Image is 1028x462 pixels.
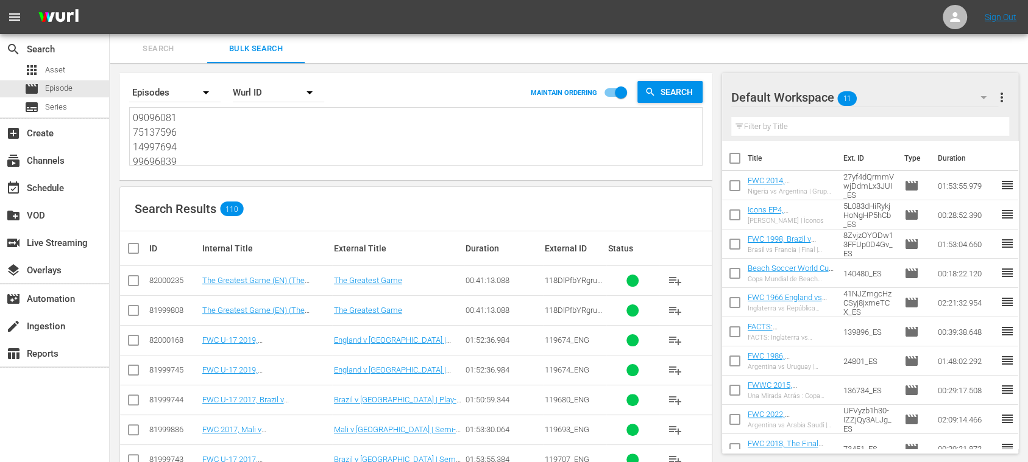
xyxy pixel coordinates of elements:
span: reorder [1000,265,1015,280]
div: FACTS: Inglaterra vs [GEOGRAPHIC_DATA] | [GEOGRAPHIC_DATA] 1966 [748,334,834,341]
a: FWC 2018, The Final (ES) [748,439,823,457]
div: 01:52:36.984 [466,335,541,345]
span: Schedule [6,181,21,195]
div: Brasil vs Francia | Final | Copa Mundial de la FIFA Francia 1998™ | Partido completo [748,246,834,254]
span: reorder [1000,236,1015,251]
span: Episode [904,208,919,222]
span: reorder [1000,178,1015,192]
a: FWC U-17 2019, [GEOGRAPHIC_DATA] v [GEOGRAPHIC_DATA] (EN) (FWC U-17 2019, [GEOGRAPHIC_DATA] v [GE... [202,365,323,420]
a: Icons EP4, [PERSON_NAME] (ES) [748,205,822,223]
div: 01:53:30.064 [466,425,541,434]
div: Argentina vs Arabia Saudí | Grupo C | Copa Mundial de la FIFA Catar 2022™ | Partido Completo [748,421,834,429]
button: more_vert [994,83,1009,112]
div: External ID [545,243,604,253]
button: playlist_add [661,266,690,295]
span: Create [6,126,21,141]
span: 118DlPfbYRgru81N2UwOPE_ENG [545,276,604,294]
td: 01:53:04.660 [933,229,1000,259]
span: playlist_add [668,303,682,318]
td: 136734_ES [838,376,899,405]
span: Episode [904,383,919,397]
span: Asset [45,64,65,76]
span: Channels [6,153,21,168]
span: playlist_add [668,363,682,377]
span: Series [45,101,67,113]
span: more_vert [994,90,1009,105]
a: FWC 2022, [GEOGRAPHIC_DATA] v [GEOGRAPHIC_DATA], Group Stage - FMR (ES) [748,410,828,446]
span: Episode [904,237,919,251]
a: The Greatest Game [334,306,402,315]
a: England v [GEOGRAPHIC_DATA] | Final | FIFA U-17 World Cup [GEOGRAPHIC_DATA] 2017™ | Full Match Re... [334,335,451,372]
span: Asset [24,63,39,77]
a: Sign Out [985,12,1016,22]
a: FWC 2017, Mali v [GEOGRAPHIC_DATA] (EN) (FWC 2017, Mali v [GEOGRAPHIC_DATA] (EN) (VARIANT)) [202,425,319,461]
div: 81999744 [149,395,199,404]
td: 00:29:17.508 [933,376,1000,405]
button: playlist_add [661,355,690,385]
div: Argentina vs Uruguay | Octavos de final | Copa Mundial de la FIFA México 1986™ | Partido completo [748,363,834,371]
button: playlist_add [661,385,690,415]
div: Episodes [129,75,221,110]
button: playlist_add [661,326,690,355]
a: FWC U-17 2019, [GEOGRAPHIC_DATA] v [GEOGRAPHIC_DATA] (EN) (FWC U-17 2019, [GEOGRAPHIC_DATA] v [GE... [202,335,323,390]
span: Episode [904,354,919,368]
td: 01:53:55.979 [933,171,1000,200]
div: Internal Title [202,243,330,253]
a: Mali v [GEOGRAPHIC_DATA] | Semi-finals | FIFA U-17 World Cup India 2017™ | Full Match Replay [334,425,461,452]
div: Wurl ID [233,75,324,110]
span: playlist_add [668,393,682,407]
td: 27yf4dQrmmVwjDdmLx3JUI_ES [838,171,899,200]
a: FWC 1986, [GEOGRAPHIC_DATA] v [GEOGRAPHIC_DATA], Round of 16 - FMR (ES) [748,351,827,388]
span: Episode [904,412,919,427]
a: The Greatest Game [334,276,402,285]
div: 82000168 [149,335,199,345]
span: 110 [220,205,243,213]
span: Bulk Search [214,42,297,56]
td: 41NJZmgcHzCSyj8jxmeTCX_ES [838,288,899,317]
a: England v [GEOGRAPHIC_DATA] | Final | FIFA U-17 World Cup [GEOGRAPHIC_DATA] 2017™ | Full Match Re... [334,365,451,402]
span: Episode [904,178,919,193]
span: reorder [1000,353,1015,368]
a: FWC 1998, Brazil v [GEOGRAPHIC_DATA], Final - FMR (ES) [748,234,823,262]
div: 81999808 [149,306,199,315]
span: Episode [904,324,919,339]
span: menu [7,10,22,24]
span: Episode [904,295,919,310]
span: Search [656,81,703,103]
td: 00:18:22.120 [933,259,1000,288]
td: 139896_ES [838,317,899,346]
div: [PERSON_NAME] | Íconos [748,217,834,225]
textarea: 09096081 75137596 14997694 99696839 86651701 24443100 50222964 96058588 63056066 88797354 4286845... [133,111,702,166]
div: Inglaterra vs República Federal de Alemania | Final | Copa Mundial de la FIFA [GEOGRAPHIC_DATA] 1... [748,304,834,312]
span: Reports [6,346,21,361]
div: Default Workspace [731,80,998,114]
span: Search Results [135,201,216,216]
button: playlist_add [661,296,690,325]
span: 11 [837,86,857,111]
span: Series [24,100,39,114]
span: playlist_add [668,273,682,288]
a: The Greatest Game (EN) (The Greatest Game (EN) (VARIANT)) [202,306,313,324]
a: FWC U-17 2017, Brazil v [GEOGRAPHIC_DATA] (EN) (FWC U-17 2017, Brazil v [GEOGRAPHIC_DATA] (EN) (V... [202,395,323,441]
div: 01:52:36.984 [466,365,541,374]
div: Duration [466,243,541,253]
td: 02:09:14.466 [933,405,1000,434]
td: UFVyzb1h30-IZZjQy3ALJg_ES [838,405,899,434]
span: VOD [6,208,21,223]
div: External Title [334,243,462,253]
span: reorder [1000,295,1015,309]
a: Beach Soccer World Cup 2025 - QF + SF + Final Highlights (ES) [748,264,834,291]
span: Search [6,42,21,57]
span: Episode [904,441,919,456]
span: 119693_ENG [545,425,589,434]
td: 8ZvjzOYODw13FFUp0D4Gv_ES [838,229,899,259]
a: FACTS: [GEOGRAPHIC_DATA] v [GEOGRAPHIC_DATA] FR | [GEOGRAPHIC_DATA] 1966 (ES) [748,322,832,368]
th: Title [748,141,837,175]
span: playlist_add [668,422,682,437]
span: Episode [24,82,39,96]
td: 24801_ES [838,346,899,376]
span: Overlays [6,263,21,278]
a: FWC 1966 England vs Germany FR, Final - FMR (ES) [748,293,832,320]
span: reorder [1000,441,1015,455]
div: Copa Mundial de Beach Soccer de la FIFA Seychelles 2025™: Resúmenes [748,275,834,283]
